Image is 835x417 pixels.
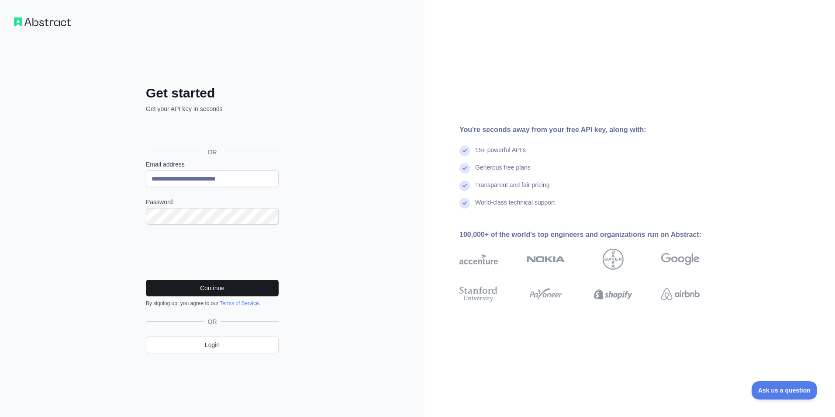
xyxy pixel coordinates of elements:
[459,146,470,156] img: check mark
[459,181,470,191] img: check mark
[475,198,555,215] div: World-class technical support
[146,280,279,296] button: Continue
[146,160,279,169] label: Email address
[459,198,470,208] img: check mark
[527,285,565,304] img: payoneer
[141,123,281,142] iframe: Sign in with Google Button
[603,249,624,270] img: bayer
[459,229,728,240] div: 100,000+ of the world's top engineers and organizations run on Abstract:
[204,317,221,326] span: OR
[220,300,259,306] a: Terms of Service
[594,285,632,304] img: shopify
[661,249,700,270] img: google
[475,163,531,181] div: Generous free plans
[527,249,565,270] img: nokia
[475,146,526,163] div: 15+ powerful API's
[459,285,498,304] img: stanford university
[146,235,279,269] iframe: reCAPTCHA
[146,104,279,113] p: Get your API key in seconds
[146,198,279,206] label: Password
[475,181,550,198] div: Transparent and fair pricing
[459,163,470,174] img: check mark
[459,125,728,135] div: You're seconds away from your free API key, along with:
[201,148,224,156] span: OR
[146,337,279,353] a: Login
[14,17,71,26] img: Workflow
[146,300,279,307] div: By signing up, you agree to our .
[459,249,498,270] img: accenture
[146,85,279,101] h2: Get started
[661,285,700,304] img: airbnb
[752,381,818,400] iframe: Toggle Customer Support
